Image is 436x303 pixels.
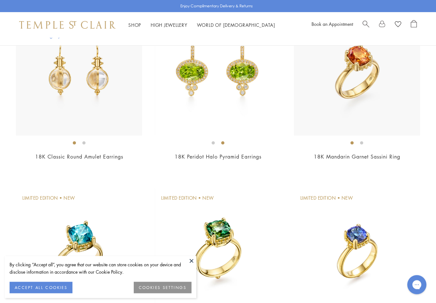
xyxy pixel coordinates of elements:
[128,22,141,28] a: ShopShop
[10,261,192,276] div: By clicking “Accept all”, you agree that our website can store cookies on your device and disclos...
[404,273,430,297] iframe: Gorgias live chat messenger
[16,10,142,136] img: 18K Classic Round Amulet Earrings
[411,20,417,30] a: Open Shopping Bag
[19,21,116,29] img: Temple St. Clair
[294,10,420,136] img: R46849-SASMG507
[180,3,253,9] p: Enjoy Complimentary Delivery & Returns
[151,22,187,28] a: High JewelleryHigh Jewellery
[197,22,275,28] a: World of [DEMOGRAPHIC_DATA]World of [DEMOGRAPHIC_DATA]
[155,10,281,136] img: E16117-PVPY10PD
[161,195,214,202] div: Limited Edition • New
[312,21,353,27] a: Book an Appointment
[314,153,400,160] a: 18K Mandarin Garnet Sassini Ring
[175,153,261,160] a: 18K Peridot Halo Pyramid Earrings
[363,20,369,30] a: Search
[128,21,275,29] nav: Main navigation
[22,195,75,202] div: Limited Edition • New
[395,20,401,30] a: View Wishlist
[300,195,353,202] div: Limited Edition • New
[10,282,72,293] button: ACCEPT ALL COOKIES
[134,282,192,293] button: COOKIES SETTINGS
[35,153,123,160] a: 18K Classic Round Amulet Earrings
